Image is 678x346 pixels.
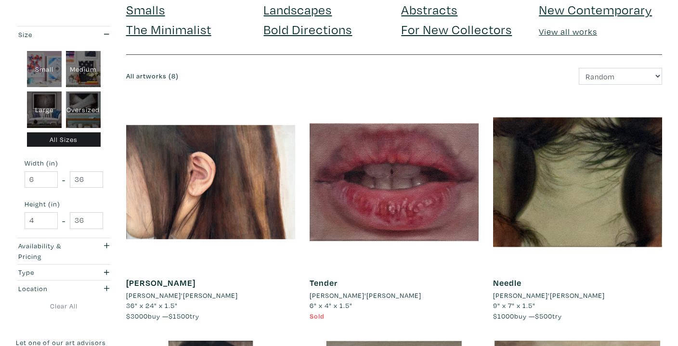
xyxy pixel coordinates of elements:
a: The Minimalist [126,21,211,38]
a: Smalls [126,1,165,18]
button: Size [16,26,112,42]
li: [PERSON_NAME]'[PERSON_NAME] [493,290,605,301]
a: [PERSON_NAME] [126,277,196,288]
div: All Sizes [27,132,101,147]
button: Availability & Pricing [16,238,112,264]
span: $1000 [493,311,514,320]
small: Height (in) [25,201,103,207]
a: Needle [493,277,522,288]
span: buy — try [126,311,199,320]
a: Bold Directions [263,21,352,38]
div: Oversized [66,91,101,128]
span: - [62,173,65,186]
div: Large [27,91,62,128]
div: Type [18,267,83,278]
div: Location [18,283,83,294]
a: Tender [310,277,338,288]
button: Location [16,281,112,296]
a: [PERSON_NAME]'[PERSON_NAME] [493,290,662,301]
span: $500 [535,311,552,320]
span: 6" x 4" x 1.5" [310,301,352,310]
li: [PERSON_NAME]'[PERSON_NAME] [310,290,421,301]
a: View all works [539,26,597,37]
span: $1500 [169,311,190,320]
span: buy — try [493,311,562,320]
span: - [62,214,65,227]
a: New Contemporary [539,1,652,18]
a: Clear All [16,301,112,311]
li: [PERSON_NAME]'[PERSON_NAME] [126,290,238,301]
span: 36" x 24" x 1.5" [126,301,178,310]
span: $3000 [126,311,148,320]
a: For New Collectors [401,21,512,38]
button: Type [16,265,112,281]
span: Sold [310,311,325,320]
div: Size [18,29,83,40]
div: Small [27,51,62,88]
h6: All artworks (8) [126,72,387,80]
a: Landscapes [263,1,332,18]
small: Width (in) [25,160,103,167]
div: Availability & Pricing [18,241,83,261]
a: Abstracts [401,1,457,18]
a: [PERSON_NAME]'[PERSON_NAME] [126,290,295,301]
span: 9" x 7" x 1.5" [493,301,535,310]
a: [PERSON_NAME]'[PERSON_NAME] [310,290,479,301]
div: Medium [66,51,101,88]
